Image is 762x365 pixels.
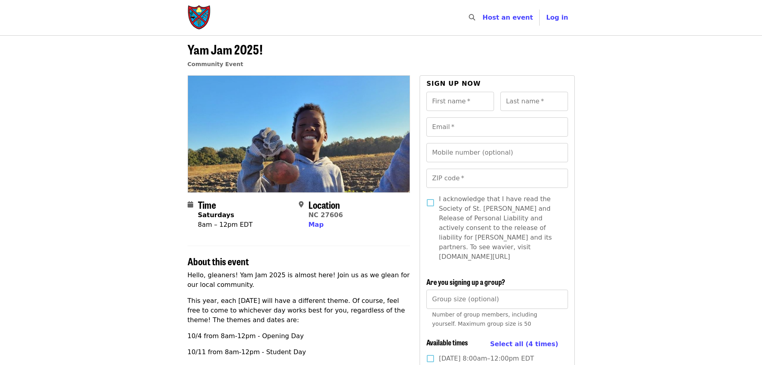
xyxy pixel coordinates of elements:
img: Yam Jam 2025! organized by Society of St. Andrew [188,76,410,192]
p: This year, each [DATE] will have a different theme. Of course, feel free to come to whichever day... [188,296,410,325]
button: Select all (4 times) [490,338,558,350]
strong: Saturdays [198,211,234,219]
input: Email [426,117,568,137]
span: Number of group members, including yourself. Maximum group size is 50 [432,311,537,327]
a: NC 27606 [308,211,343,219]
span: Available times [426,337,468,347]
span: [DATE] 8:00am–12:00pm EDT [439,354,534,363]
span: Map [308,221,324,228]
a: Host an event [482,14,533,21]
span: Sign up now [426,80,481,87]
span: Log in [546,14,568,21]
img: Society of St. Andrew - Home [188,5,212,30]
p: Hello, gleaners! Yam Jam 2025 is almost here! Join us as we glean for our local community. [188,270,410,290]
input: ZIP code [426,169,568,188]
input: [object Object] [426,290,568,309]
i: search icon [469,14,475,21]
input: Search [480,8,486,27]
p: 10/4 from 8am-12pm - Opening Day [188,331,410,341]
span: Location [308,198,340,212]
i: calendar icon [188,201,193,208]
button: Log in [540,10,574,26]
span: Yam Jam 2025! [188,40,263,58]
input: Last name [500,92,568,111]
span: I acknowledge that I have read the Society of St. [PERSON_NAME] and Release of Personal Liability... [439,194,561,262]
span: About this event [188,254,249,268]
div: 8am – 12pm EDT [198,220,253,230]
span: Are you signing up a group? [426,276,505,287]
span: Select all (4 times) [490,340,558,348]
p: 10/11 from 8am-12pm - Student Day [188,347,410,357]
input: Mobile number (optional) [426,143,568,162]
input: First name [426,92,494,111]
i: map-marker-alt icon [299,201,304,208]
span: Time [198,198,216,212]
button: Map [308,220,324,230]
a: Community Event [188,61,243,67]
